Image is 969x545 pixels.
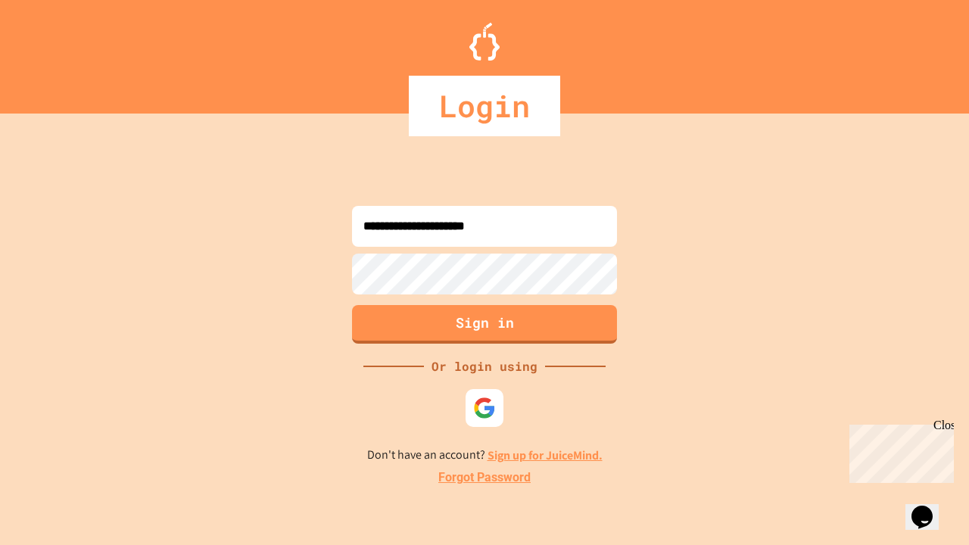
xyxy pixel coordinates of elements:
iframe: chat widget [905,484,954,530]
a: Sign up for JuiceMind. [488,447,603,463]
div: Login [409,76,560,136]
button: Sign in [352,305,617,344]
p: Don't have an account? [367,446,603,465]
div: Or login using [424,357,545,375]
iframe: chat widget [843,419,954,483]
img: google-icon.svg [473,397,496,419]
div: Chat with us now!Close [6,6,104,96]
a: Forgot Password [438,469,531,487]
img: Logo.svg [469,23,500,61]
